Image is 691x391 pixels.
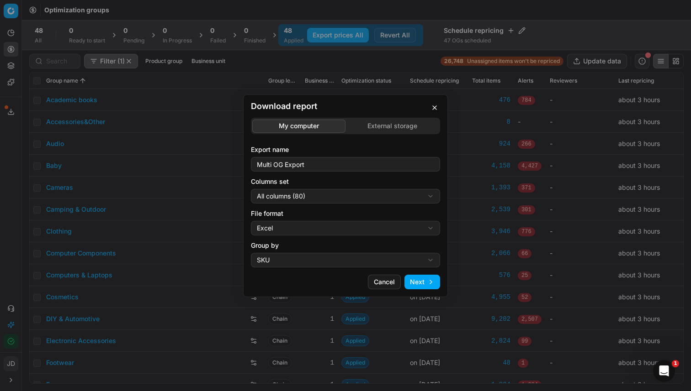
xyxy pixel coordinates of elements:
iframe: Intercom live chat [653,360,675,382]
label: File format [251,209,440,218]
label: Export name [251,145,440,154]
label: Group by [251,241,440,250]
button: External storage [345,119,439,132]
button: Next [404,275,440,289]
button: Cancel [368,275,401,289]
label: Columns set [251,177,440,186]
button: My computer [252,119,345,132]
h2: Download report [251,102,440,110]
span: 1 [672,360,679,367]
